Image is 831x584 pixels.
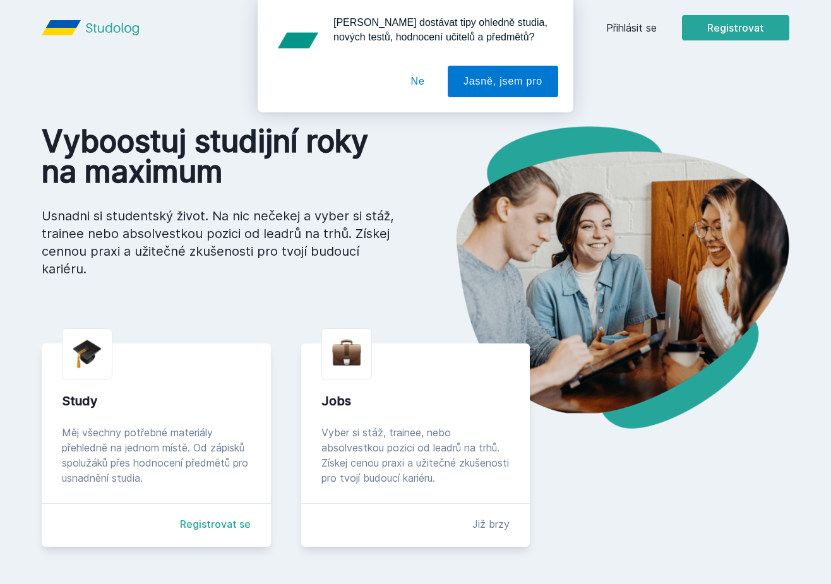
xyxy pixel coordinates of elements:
[323,15,558,44] div: [PERSON_NAME] dostávat tipy ohledně studia, nových testů, hodnocení učitelů a předmětů?
[42,207,395,278] p: Usnadni si studentský život. Na nic nečekej a vyber si stáž, trainee nebo absolvestkou pozici od ...
[42,126,395,187] h1: Vyboostuj studijní roky na maximum
[62,392,251,410] div: Study
[273,15,323,66] img: notification icon
[180,516,251,532] a: Registrovat se
[332,337,361,369] img: briefcase.png
[448,66,558,97] button: Jasně, jsem pro
[395,66,441,97] button: Ne
[62,425,251,486] div: Měj všechny potřebné materiály přehledně na jednom místě. Od zápisků spolužáků přes hodnocení pře...
[472,516,510,532] div: Již brzy
[73,339,102,369] img: graduation-cap.png
[321,425,510,486] div: Vyber si stáž, trainee, nebo absolvestkou pozici od leadrů na trhů. Získej cenou praxi a užitečné...
[415,126,789,429] img: hero.png
[321,392,510,410] div: Jobs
